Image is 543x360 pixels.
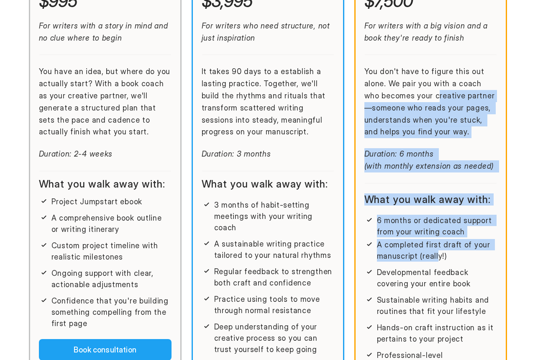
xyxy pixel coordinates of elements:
[214,293,334,316] p: Practice using tools to move through normal resistance
[364,21,490,42] em: For writers with a big vision and a book they're ready to finish
[364,66,497,138] p: You don't have to figure this out alone. We pair you with a coach who becomes your creative partn...
[214,238,334,261] p: A sustainable writing practice tailored to your natural rhythms
[51,240,172,262] p: Custom project timeline with realistic milestones
[51,212,172,235] p: A comprehensive book outline or writing itinerary
[364,194,497,205] h2: What you walk away with:
[202,21,333,42] em: For writers who need structure, not just inspiration
[377,215,497,237] p: 6 months or dedicated support from your writing coach
[51,267,172,290] p: Ongoing support with clear, actionable adjustments
[377,239,497,262] p: A completed first draft of your manuscript (really!)
[202,179,334,189] h2: What you walk away with:
[214,199,334,233] p: 3 months of habit-setting meetings with your writing coach
[51,196,172,207] p: Project Jumpstart ebook
[202,66,334,138] p: It takes 90 days to a establish a lasting practice. Together, we'll build the rhythms and rituals...
[74,344,136,355] p: Book consultation
[377,322,497,345] p: Hands-on craft instruction as it pertains to your project
[39,179,172,189] h2: What you walk away with:
[214,266,334,288] p: Regular feedback to strengthen both craft and confidence
[39,66,172,138] p: You have an idea, but where do you actually start? With a book coach as your creative partner, we...
[377,267,497,289] p: Developmental feedback covering your entire book
[39,21,171,42] em: For writers with a story in mind and no clue where to begin
[364,149,494,170] em: Duration: 6 months (with monthly extension as needed)
[39,149,113,158] em: Duration: 2-4 weeks
[214,321,334,355] p: Deep understanding of your creative process so you can trust yourself to keep going
[51,295,172,329] p: Confidence that you're building something compelling from the first page
[377,294,497,317] p: Sustainable writing habits and routines that fit your lifestyle
[202,149,271,158] em: Duration: 3 months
